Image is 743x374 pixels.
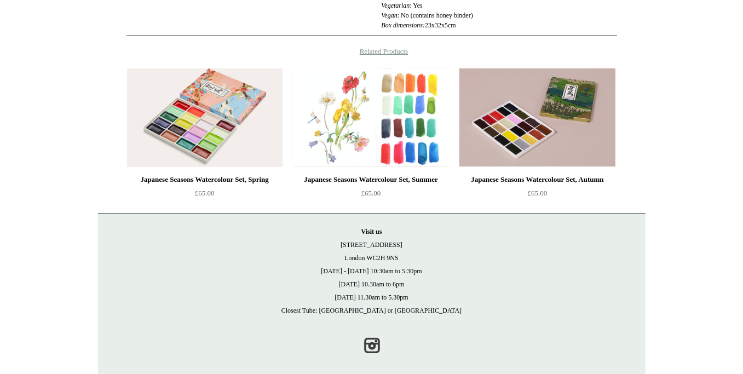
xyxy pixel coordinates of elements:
[459,68,615,167] a: Japanese Seasons Watercolour Set, Autumn Japanese Seasons Watercolour Set, Autumn
[109,225,635,317] p: [STREET_ADDRESS] London WC2H 9NS [DATE] - [DATE] 10:30am to 5:30pm [DATE] 10.30am to 6pm [DATE] 1...
[381,2,410,9] em: Vegetarian
[459,173,615,218] a: Japanese Seasons Watercolour Set, Autumn £65.00
[361,189,381,197] span: £65.00
[130,173,280,186] div: Japanese Seasons Watercolour Set, Spring
[296,173,446,186] div: Japanese Seasons Watercolour Set, Summer
[459,68,615,167] img: Japanese Seasons Watercolour Set, Autumn
[293,68,448,167] a: Japanese Seasons Watercolour Set, Summer Japanese Seasons Watercolour Set, Summer
[127,68,283,167] img: Japanese Seasons Watercolour Set, Spring
[360,333,384,358] a: Instagram
[127,68,283,167] a: Japanese Seasons Watercolour Set, Spring Japanese Seasons Watercolour Set, Spring
[293,173,448,218] a: Japanese Seasons Watercolour Set, Summer £65.00
[98,47,646,56] h4: Related Products
[381,21,425,29] i: Box dimensions:
[127,173,283,218] a: Japanese Seasons Watercolour Set, Spring £65.00
[462,173,612,186] div: Japanese Seasons Watercolour Set, Autumn
[293,68,448,167] img: Japanese Seasons Watercolour Set, Summer
[361,228,382,235] strong: Visit us
[381,11,397,19] em: Vegan
[195,189,215,197] span: £65.00
[528,189,548,197] span: £65.00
